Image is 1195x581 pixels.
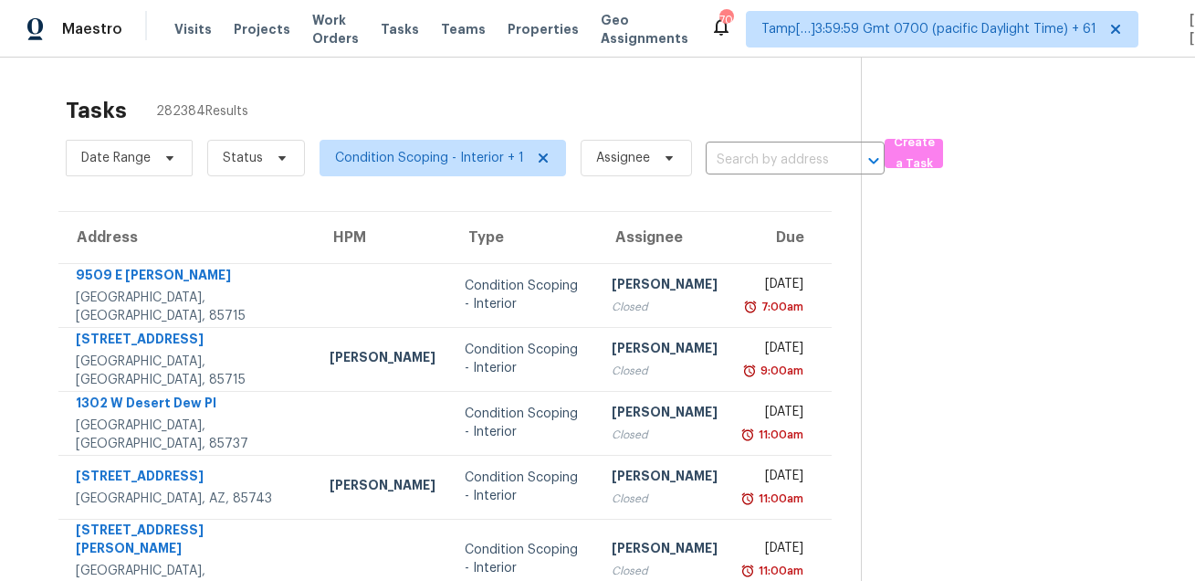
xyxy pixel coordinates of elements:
[601,11,688,48] span: Geo Assignments
[76,467,300,490] div: [STREET_ADDRESS]
[76,521,300,562] div: [STREET_ADDRESS][PERSON_NAME]
[234,20,290,38] span: Projects
[757,362,803,380] div: 9:00am
[441,20,486,38] span: Teams
[465,405,583,441] div: Condition Scoping - Interior
[612,403,718,426] div: [PERSON_NAME]
[743,298,758,316] img: Overdue Alarm Icon
[761,20,1096,38] span: Tamp[…]3:59:59 Gmt 0700 (pacific Daylight Time) + 61
[315,212,450,263] th: HPM
[612,467,718,490] div: [PERSON_NAME]
[66,101,127,120] h2: Tasks
[330,348,435,371] div: [PERSON_NAME]
[156,102,248,121] span: 282384 Results
[76,266,300,289] div: 9509 E [PERSON_NAME]
[742,362,757,380] img: Overdue Alarm Icon
[755,490,803,508] div: 11:00am
[76,353,300,389] div: [GEOGRAPHIC_DATA], [GEOGRAPHIC_DATA], 85715
[76,417,300,453] div: [GEOGRAPHIC_DATA], [GEOGRAPHIC_DATA], 85737
[612,539,718,562] div: [PERSON_NAME]
[76,330,300,353] div: [STREET_ADDRESS]
[597,212,732,263] th: Assignee
[450,212,598,263] th: Type
[223,149,263,167] span: Status
[719,11,732,29] div: 708
[747,467,803,490] div: [DATE]
[612,275,718,298] div: [PERSON_NAME]
[747,403,803,426] div: [DATE]
[81,149,151,167] span: Date Range
[747,339,803,362] div: [DATE]
[740,426,755,444] img: Overdue Alarm Icon
[76,289,300,325] div: [GEOGRAPHIC_DATA], [GEOGRAPHIC_DATA], 85715
[381,23,419,36] span: Tasks
[465,469,583,505] div: Condition Scoping - Interior
[755,426,803,444] div: 11:00am
[747,539,803,562] div: [DATE]
[612,490,718,508] div: Closed
[747,275,803,298] div: [DATE]
[596,149,650,167] span: Assignee
[612,339,718,362] div: [PERSON_NAME]
[465,341,583,377] div: Condition Scoping - Interior
[330,476,435,499] div: [PERSON_NAME]
[508,20,579,38] span: Properties
[612,362,718,380] div: Closed
[740,490,755,508] img: Overdue Alarm Icon
[740,562,755,580] img: Overdue Alarm Icon
[612,562,718,580] div: Closed
[76,394,300,417] div: 1302 W Desert Dew Pl
[76,490,300,508] div: [GEOGRAPHIC_DATA], AZ, 85743
[58,212,315,263] th: Address
[861,148,886,174] button: Open
[758,298,803,316] div: 7:00am
[465,277,583,313] div: Condition Scoping - Interior
[894,132,934,174] span: Create a Task
[732,212,832,263] th: Due
[885,139,943,168] button: Create a Task
[174,20,212,38] span: Visits
[465,541,583,577] div: Condition Scoping - Interior
[612,298,718,316] div: Closed
[612,426,718,444] div: Closed
[62,20,122,38] span: Maestro
[335,149,524,167] span: Condition Scoping - Interior + 1
[706,146,833,174] input: Search by address
[312,11,359,48] span: Work Orders
[755,562,803,580] div: 11:00am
